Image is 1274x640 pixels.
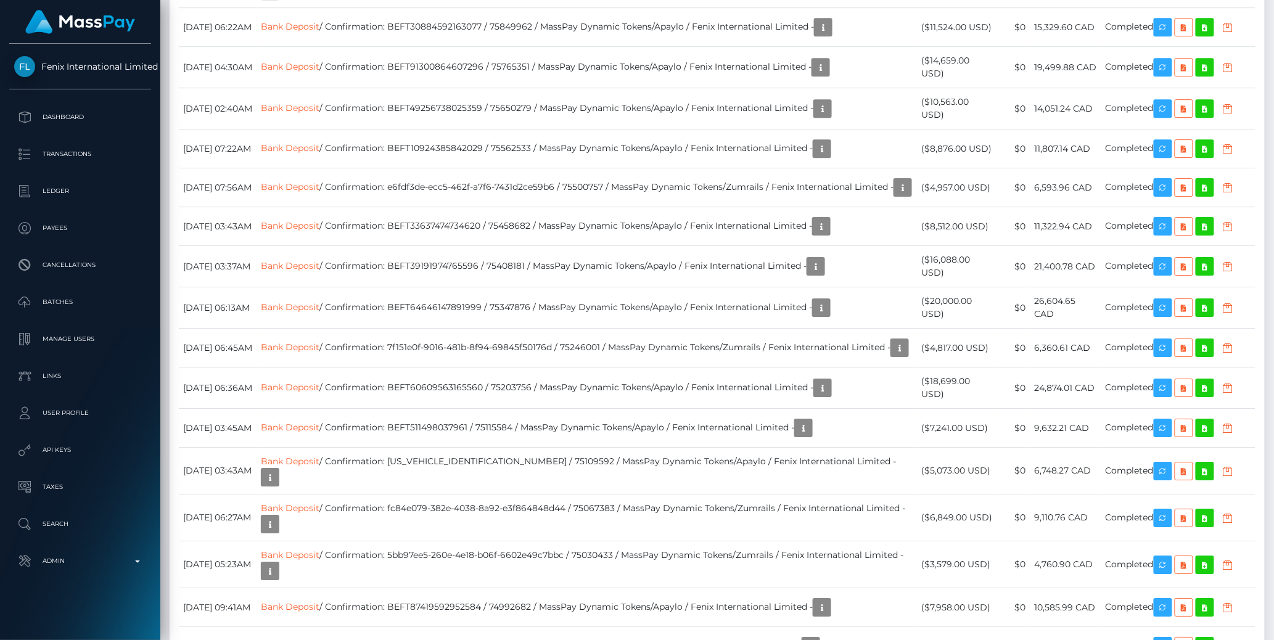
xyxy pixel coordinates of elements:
[14,219,146,237] p: Payees
[1101,246,1256,287] td: Completed
[9,509,151,539] a: Search
[179,129,257,168] td: [DATE] 07:22AM
[1101,47,1256,88] td: Completed
[998,207,1030,246] td: $0
[1030,246,1101,287] td: 21,400.78 CAD
[1030,409,1101,448] td: 9,632.21 CAD
[998,409,1030,448] td: $0
[179,47,257,88] td: [DATE] 04:30AM
[1030,541,1101,588] td: 4,760.90 CAD
[1101,448,1256,494] td: Completed
[257,541,917,588] td: / Confirmation: 5bb97ee5-260e-4e18-b06f-6602e49c7bbc / 75030433 / MassPay Dynamic Tokens/Zumrails...
[998,329,1030,367] td: $0
[917,329,998,367] td: ($4,817.00 USD)
[179,494,257,541] td: [DATE] 06:27AM
[9,324,151,355] a: Manage Users
[917,207,998,246] td: ($8,512.00 USD)
[1030,494,1101,541] td: 9,110.76 CAD
[917,88,998,129] td: ($10,563.00 USD)
[917,409,998,448] td: ($7,241.00 USD)
[1030,47,1101,88] td: 19,499.88 CAD
[179,207,257,246] td: [DATE] 03:43AM
[179,329,257,367] td: [DATE] 06:45AM
[9,176,151,207] a: Ledger
[257,448,917,494] td: / Confirmation: [US_VEHICLE_IDENTIFICATION_NUMBER] / 75109592 / MassPay Dynamic Tokens/Apaylo / F...
[998,494,1030,541] td: $0
[998,367,1030,409] td: $0
[998,88,1030,129] td: $0
[998,129,1030,168] td: $0
[9,361,151,392] a: Links
[179,448,257,494] td: [DATE] 03:43AM
[9,472,151,503] a: Taxes
[1101,168,1256,207] td: Completed
[1101,494,1256,541] td: Completed
[14,56,35,77] img: Fenix International Limited
[1030,588,1101,627] td: 10,585.99 CAD
[25,10,135,34] img: MassPay Logo
[257,494,917,541] td: / Confirmation: fc84e079-382e-4038-8a92-e3f864848d44 / 75067383 / MassPay Dynamic Tokens/Zumrails...
[1101,88,1256,129] td: Completed
[179,88,257,129] td: [DATE] 02:40AM
[179,409,257,448] td: [DATE] 03:45AM
[257,367,917,409] td: / Confirmation: BEFT60609563165560 / 75203756 / MassPay Dynamic Tokens/Apaylo / Fenix Internation...
[1101,367,1256,409] td: Completed
[1030,367,1101,409] td: 24,874.01 CAD
[261,220,319,231] a: Bank Deposit
[917,367,998,409] td: ($18,699.00 USD)
[179,588,257,627] td: [DATE] 09:41AM
[998,47,1030,88] td: $0
[9,61,151,72] span: Fenix International Limited
[1101,129,1256,168] td: Completed
[257,207,917,246] td: / Confirmation: BEFT33637474734620 / 75458682 / MassPay Dynamic Tokens/Apaylo / Fenix Internation...
[257,329,917,367] td: / Confirmation: 7f151e0f-9016-481b-8f94-69845f50176d / 75246001 / MassPay Dynamic Tokens/Zumrails...
[998,541,1030,588] td: $0
[917,8,998,47] td: ($11,524.00 USD)
[1030,287,1101,329] td: 26,604.65 CAD
[14,367,146,385] p: Links
[9,287,151,318] a: Batches
[257,246,917,287] td: / Confirmation: BEFT39191974765596 / 75408181 / MassPay Dynamic Tokens/Apaylo / Fenix Internation...
[257,88,917,129] td: / Confirmation: BEFT49256738025359 / 75650279 / MassPay Dynamic Tokens/Apaylo / Fenix Internation...
[261,382,319,393] a: Bank Deposit
[998,246,1030,287] td: $0
[917,129,998,168] td: ($8,876.00 USD)
[917,588,998,627] td: ($7,958.00 USD)
[261,102,319,113] a: Bank Deposit
[14,515,146,533] p: Search
[9,250,151,281] a: Cancellations
[1101,287,1256,329] td: Completed
[14,404,146,422] p: User Profile
[998,448,1030,494] td: $0
[917,494,998,541] td: ($6,849.00 USD)
[257,409,917,448] td: / Confirmation: BEFT511498037961 / 75115584 / MassPay Dynamic Tokens/Apaylo / Fenix International...
[1030,168,1101,207] td: 6,593.96 CAD
[1101,541,1256,588] td: Completed
[14,293,146,311] p: Batches
[1101,588,1256,627] td: Completed
[917,287,998,329] td: ($20,000.00 USD)
[261,61,319,72] a: Bank Deposit
[1030,207,1101,246] td: 11,322.94 CAD
[179,8,257,47] td: [DATE] 06:22AM
[261,549,319,560] a: Bank Deposit
[9,102,151,133] a: Dashboard
[179,367,257,409] td: [DATE] 06:36AM
[261,342,319,353] a: Bank Deposit
[917,448,998,494] td: ($5,073.00 USD)
[261,456,319,467] a: Bank Deposit
[14,330,146,348] p: Manage Users
[179,541,257,588] td: [DATE] 05:23AM
[14,182,146,200] p: Ledger
[179,287,257,329] td: [DATE] 06:13AM
[917,246,998,287] td: ($16,088.00 USD)
[261,503,319,514] a: Bank Deposit
[998,287,1030,329] td: $0
[257,47,917,88] td: / Confirmation: BEFT91300864607296 / 75765351 / MassPay Dynamic Tokens/Apaylo / Fenix Internation...
[179,168,257,207] td: [DATE] 07:56AM
[257,8,917,47] td: / Confirmation: BEFT30884592163077 / 75849962 / MassPay Dynamic Tokens/Apaylo / Fenix Internation...
[14,441,146,459] p: API Keys
[261,181,319,192] a: Bank Deposit
[1030,129,1101,168] td: 11,807.14 CAD
[1030,329,1101,367] td: 6,360.61 CAD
